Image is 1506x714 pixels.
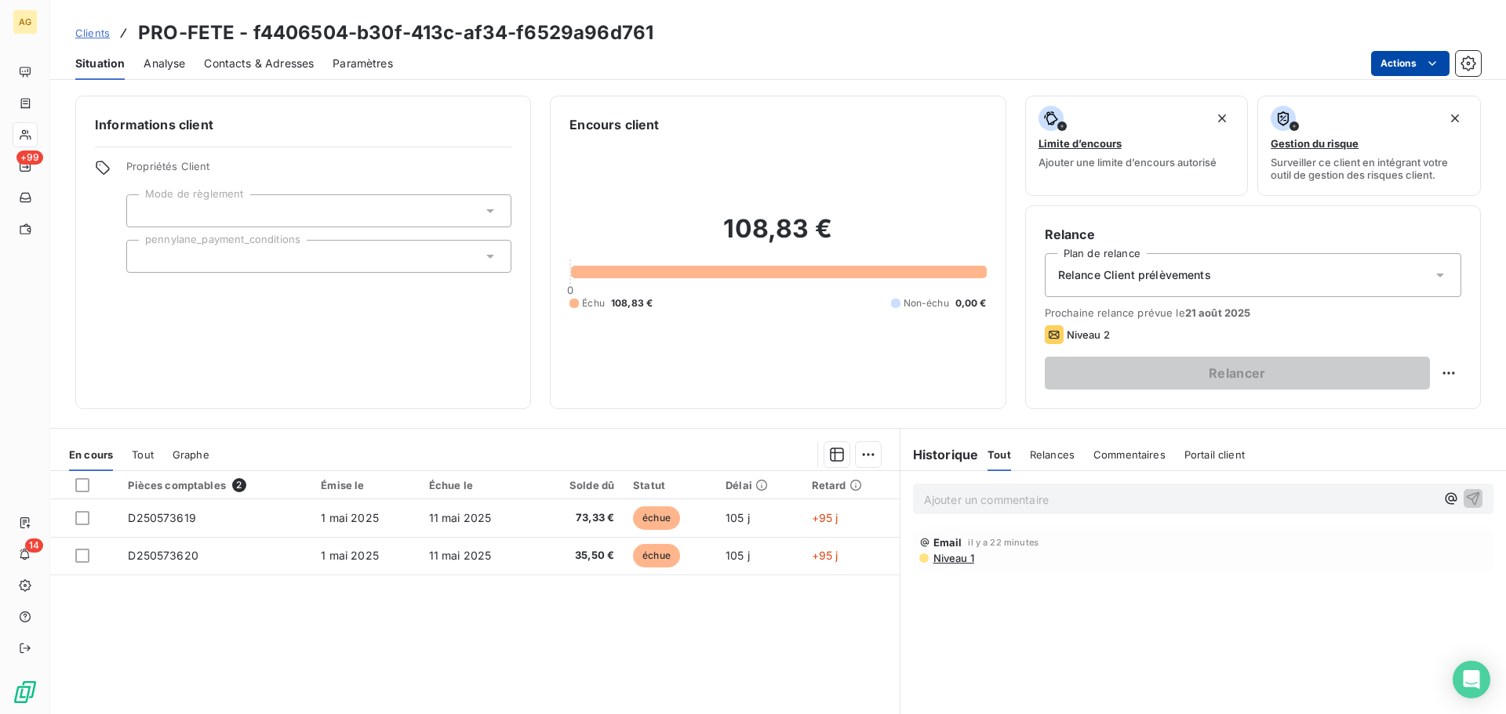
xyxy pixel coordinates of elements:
[633,506,680,530] span: échue
[1058,267,1211,283] span: Relance Client prélèvements
[144,56,185,71] span: Analyse
[1030,448,1075,461] span: Relances
[900,445,979,464] h6: Historique
[95,115,511,134] h6: Informations client
[569,115,659,134] h6: Encours client
[569,213,986,260] h2: 108,83 €
[812,511,838,524] span: +95 j
[429,511,492,524] span: 11 mai 2025
[544,548,614,564] span: 35,50 €
[1257,96,1481,196] button: Gestion du risqueSurveiller ce client en intégrant votre outil de gestion des risques client.
[126,160,511,182] span: Propriétés Client
[13,680,38,705] img: Logo LeanPay
[582,296,605,310] span: Échu
[1045,306,1461,319] span: Prochaine relance prévue le
[128,549,198,562] span: D250573620
[1093,448,1166,461] span: Commentaires
[75,27,110,39] span: Clients
[988,448,1011,461] span: Tout
[544,479,614,491] div: Solde dû
[968,538,1039,547] span: il y a 22 minutes
[1271,156,1468,181] span: Surveiller ce client en intégrant votre outil de gestion des risques client.
[1185,306,1251,319] span: 21 août 2025
[138,19,653,47] h3: PRO-FETE - f4406504-b30f-413c-af34-f6529a96d761
[140,249,152,263] input: Ajouter une valeur
[321,549,379,562] span: 1 mai 2025
[128,478,302,492] div: Pièces comptables
[1045,225,1461,244] h6: Relance
[1184,448,1245,461] span: Portail client
[932,552,974,564] span: Niveau 1
[429,549,492,562] span: 11 mai 2025
[633,544,680,567] span: échue
[1271,137,1359,150] span: Gestion du risque
[128,511,196,524] span: D250573619
[429,479,525,491] div: Échue le
[1039,156,1217,169] span: Ajouter une limite d’encours autorisé
[1371,51,1450,76] button: Actions
[904,296,949,310] span: Non-échu
[1045,357,1430,390] button: Relancer
[633,479,707,491] div: Statut
[173,448,209,461] span: Graphe
[726,549,750,562] span: 105 j
[1039,137,1122,150] span: Limite d’encours
[321,479,409,491] div: Émise le
[75,56,125,71] span: Situation
[16,150,43,165] span: +99
[232,478,246,492] span: 2
[955,296,987,310] span: 0,00 €
[1025,96,1249,196] button: Limite d’encoursAjouter une limite d’encours autorisé
[544,510,614,526] span: 73,33 €
[13,9,38,34] div: AG
[933,536,962,549] span: Email
[812,479,890,491] div: Retard
[25,538,43,553] span: 14
[812,549,838,562] span: +95 j
[140,204,152,218] input: Ajouter une valeur
[726,511,750,524] span: 105 j
[567,284,573,296] span: 0
[333,56,393,71] span: Paramètres
[1453,661,1490,698] div: Open Intercom Messenger
[611,296,653,310] span: 108,83 €
[75,25,110,41] a: Clients
[204,56,314,71] span: Contacts & Adresses
[1067,328,1110,341] span: Niveau 2
[132,448,154,461] span: Tout
[726,479,793,491] div: Délai
[13,154,37,179] a: +99
[69,448,113,461] span: En cours
[321,511,379,524] span: 1 mai 2025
